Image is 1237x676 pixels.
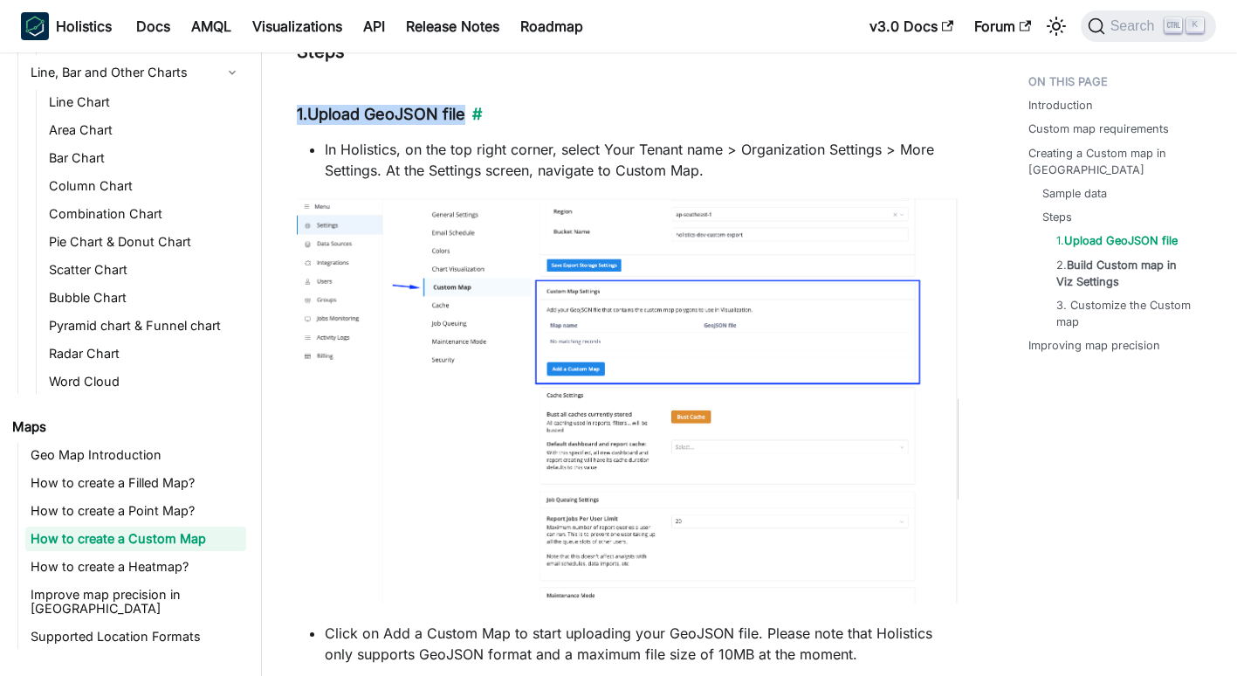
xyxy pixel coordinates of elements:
a: Roadmap [510,12,594,40]
a: Improving map precision [1028,337,1160,354]
b: Holistics [56,16,112,37]
a: 1.Upload GeoJSON file [1056,232,1178,249]
a: Scatter Chart [44,258,246,282]
a: Docs [126,12,181,40]
a: Improve map precision in [GEOGRAPHIC_DATA] [25,583,246,621]
a: Geo Map Introduction [25,443,246,467]
a: Supported Location Formats [25,624,246,649]
a: How to create a Point Map? [25,499,246,523]
li: In Holistics, on the top right corner, select Your Tenant name > Organization Settings > More Set... [325,139,959,181]
strong: Build Custom map in Viz Settings [1056,259,1177,288]
button: Switch between dark and light mode (currently light mode) [1042,12,1070,40]
strong: Upload GeoJSON file [307,105,465,123]
a: 2.Build Custom map in Viz Settings [1056,257,1195,290]
a: Area Chart [44,118,246,142]
a: How to create a Custom Map [25,527,246,551]
a: How to create a Heatmap? [25,555,246,579]
a: API [353,12,395,40]
a: Pie Chart & Donut Chart [44,230,246,254]
a: Pyramid chart & Funnel chart [44,314,246,338]
a: Introduction [1028,97,1093,114]
a: v3.0 Docs [859,12,964,40]
a: Radar Chart [44,341,246,366]
a: Bubble Chart [44,286,246,310]
a: Forum [964,12,1041,40]
a: Line, Bar and Other Charts [25,59,246,86]
a: Word Cloud [44,369,246,394]
a: Bar Chart [44,146,246,170]
strong: Upload GeoJSON file [1064,234,1178,247]
a: Line Chart [44,90,246,114]
a: Sample data [1042,185,1107,202]
a: Creating a Custom map in [GEOGRAPHIC_DATA] [1028,145,1209,178]
p: Click on Add a Custom Map to start uploading your GeoJSON file. Please note that Holistics only s... [325,623,959,665]
h4: 1. [297,105,959,125]
a: Direct link to 1-upload-geojson-file [465,105,482,123]
a: Steps [1042,209,1072,225]
a: Column Chart [44,174,246,198]
a: AMQL [181,12,242,40]
kbd: K [1186,17,1204,33]
a: Maps [7,415,246,439]
img: Holistics [21,12,49,40]
a: Release Notes [395,12,510,40]
a: HolisticsHolistics [21,12,112,40]
a: Custom map requirements [1028,121,1169,137]
a: How to create a Filled Map? [25,471,246,495]
a: Visualizations [242,12,353,40]
button: Search (Ctrl+K) [1081,10,1216,42]
a: Combination Chart [44,202,246,226]
a: 3. Customize the Custom map [1056,297,1195,330]
span: Search [1105,18,1165,34]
